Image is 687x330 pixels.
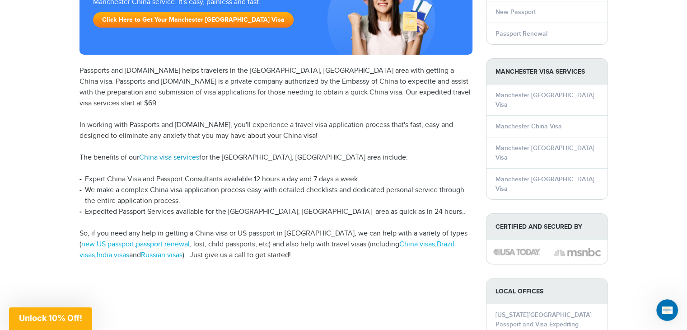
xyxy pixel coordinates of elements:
[486,59,608,85] strong: Manchester Visa Services
[79,152,472,163] p: The benefits of our for the [GEOGRAPHIC_DATA], [GEOGRAPHIC_DATA] area include:
[486,214,608,240] strong: Certified and Secured by
[79,120,472,141] p: In working with Passports and [DOMAIN_NAME], you'll experience a travel visa application process ...
[495,8,536,16] a: New Passport
[9,307,92,330] div: Unlock 10% Off!
[495,91,594,108] a: Manchester [GEOGRAPHIC_DATA] Visa
[79,174,472,185] li: Expert China Visa and Passport Consultants available 12 hours a day and 7 days a week.
[495,123,562,130] a: Manchester China Visa
[93,12,294,28] a: Click Here to Get Your Manchester [GEOGRAPHIC_DATA] Visa
[79,207,472,217] li: Expedited Passport Services available for the [GEOGRAPHIC_DATA], [GEOGRAPHIC_DATA] area as quick ...
[79,228,472,261] p: So, if you need any help in getting a China visa or US passport in [GEOGRAPHIC_DATA], we can help...
[554,247,601,258] img: image description
[399,240,435,249] a: China visas
[493,249,540,255] img: image description
[19,313,82,323] span: Unlock 10% Off!
[141,251,182,259] a: Russian visas
[81,240,134,249] a: new US passport
[139,153,199,162] a: China visa services
[656,299,678,321] iframe: Intercom live chat
[495,175,594,193] a: Manchester [GEOGRAPHIC_DATA] Visa
[79,66,472,109] p: Passports and [DOMAIN_NAME] helps travelers in the [GEOGRAPHIC_DATA], [GEOGRAPHIC_DATA] area with...
[79,185,472,207] li: We make a complex China visa application process easy with detailed checklists and dedicated pers...
[97,251,129,259] a: India visas
[495,30,547,38] a: Passport Renewal
[486,278,608,304] strong: LOCAL OFFICES
[79,240,454,259] a: Brazil visas
[495,144,594,161] a: Manchester [GEOGRAPHIC_DATA] Visa
[136,240,190,249] a: passport renewal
